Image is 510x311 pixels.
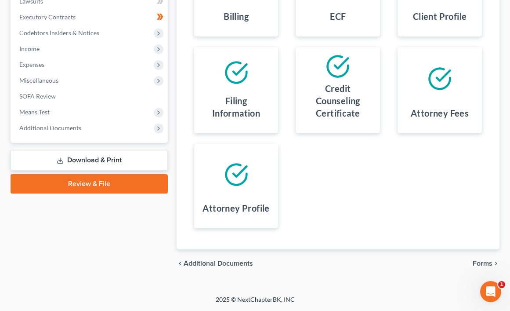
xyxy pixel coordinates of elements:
a: SOFA Review [12,88,168,104]
span: Means Test [19,108,50,116]
h4: Filing Information [201,95,271,119]
span: Executory Contracts [19,13,76,21]
div: 2025 © NextChapterBK, INC [44,295,466,311]
span: Codebtors Insiders & Notices [19,29,99,37]
span: Expenses [19,61,44,68]
span: 1 [498,281,505,288]
i: chevron_left [177,260,184,267]
a: Download & Print [11,150,168,171]
i: chevron_right [492,260,499,267]
span: Miscellaneous [19,77,58,84]
a: chevron_left Additional Documents [177,260,253,267]
iframe: Intercom live chat [480,281,501,302]
a: Executory Contracts [12,9,168,25]
button: Forms chevron_right [473,260,499,267]
h4: Billing [224,10,249,22]
h4: Attorney Fees [411,107,469,119]
h4: ECF [330,10,346,22]
span: Forms [473,260,492,267]
span: Additional Documents [184,260,253,267]
a: Review & File [11,174,168,194]
h4: Attorney Profile [203,202,269,214]
span: Additional Documents [19,124,81,132]
span: Income [19,45,40,52]
span: SOFA Review [19,92,56,100]
h4: Client Profile [413,10,467,22]
h4: Credit Counseling Certificate [303,82,373,119]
